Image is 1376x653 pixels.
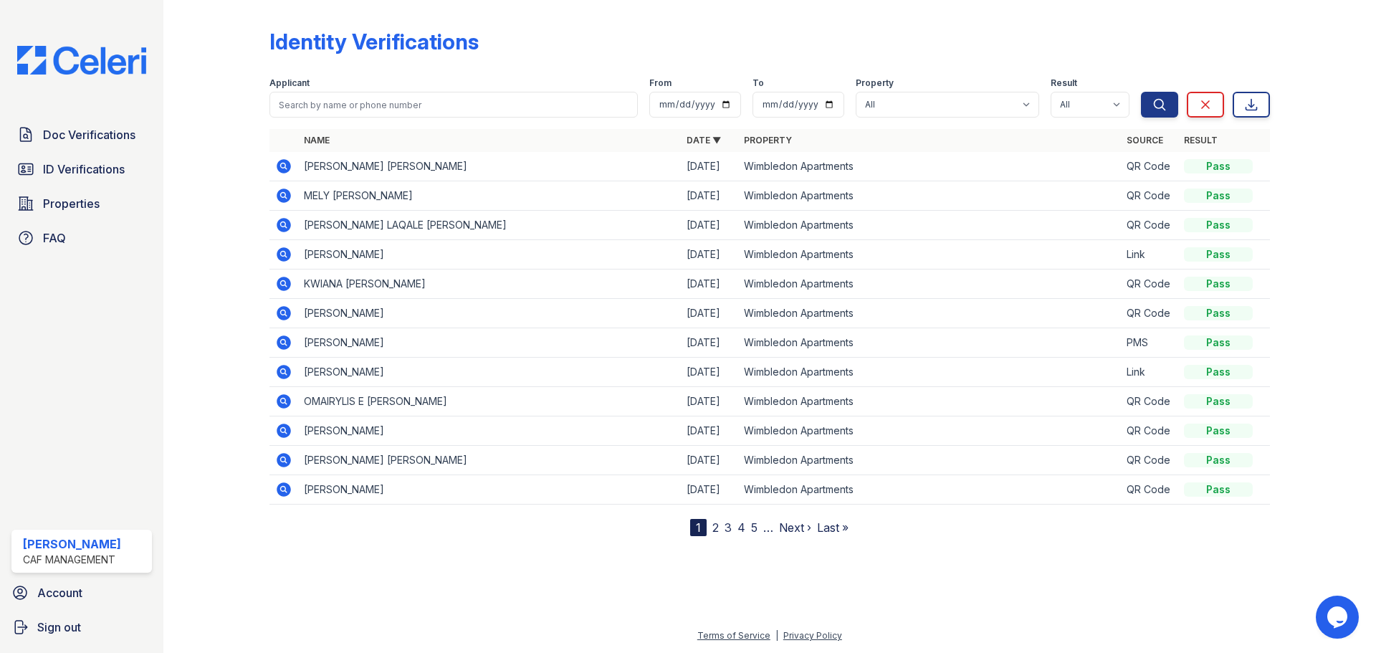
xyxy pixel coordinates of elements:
[738,358,1121,387] td: Wimbledon Apartments
[1121,446,1178,475] td: QR Code
[1184,365,1253,379] div: Pass
[752,77,764,89] label: To
[298,270,681,299] td: KWIANA [PERSON_NAME]
[298,475,681,505] td: [PERSON_NAME]
[298,240,681,270] td: [PERSON_NAME]
[681,211,738,240] td: [DATE]
[738,211,1121,240] td: Wimbledon Apartments
[1121,181,1178,211] td: QR Code
[738,299,1121,328] td: Wimbledon Apartments
[298,416,681,446] td: [PERSON_NAME]
[738,152,1121,181] td: Wimbledon Apartments
[1184,453,1253,467] div: Pass
[681,299,738,328] td: [DATE]
[6,578,158,607] a: Account
[712,520,719,535] a: 2
[783,630,842,641] a: Privacy Policy
[681,358,738,387] td: [DATE]
[6,46,158,75] img: CE_Logo_Blue-a8612792a0a2168367f1c8372b55b34899dd931a85d93a1a3d3e32e68fde9ad4.png
[304,135,330,146] a: Name
[298,328,681,358] td: [PERSON_NAME]
[1184,247,1253,262] div: Pass
[1121,387,1178,416] td: QR Code
[298,211,681,240] td: [PERSON_NAME] LAQALE [PERSON_NAME]
[763,519,773,536] span: …
[1121,211,1178,240] td: QR Code
[1184,135,1218,146] a: Result
[23,553,121,567] div: CAF Management
[738,181,1121,211] td: Wimbledon Apartments
[687,135,721,146] a: Date ▼
[37,619,81,636] span: Sign out
[681,152,738,181] td: [DATE]
[1184,189,1253,203] div: Pass
[681,240,738,270] td: [DATE]
[738,416,1121,446] td: Wimbledon Apartments
[681,328,738,358] td: [DATE]
[738,240,1121,270] td: Wimbledon Apartments
[298,358,681,387] td: [PERSON_NAME]
[725,520,732,535] a: 3
[856,77,894,89] label: Property
[1127,135,1163,146] a: Source
[681,416,738,446] td: [DATE]
[738,446,1121,475] td: Wimbledon Apartments
[1184,335,1253,350] div: Pass
[11,120,152,149] a: Doc Verifications
[1184,306,1253,320] div: Pass
[681,475,738,505] td: [DATE]
[1121,358,1178,387] td: Link
[37,584,82,601] span: Account
[1121,152,1178,181] td: QR Code
[690,519,707,536] div: 1
[681,181,738,211] td: [DATE]
[817,520,849,535] a: Last »
[269,92,638,118] input: Search by name or phone number
[269,77,310,89] label: Applicant
[681,270,738,299] td: [DATE]
[737,520,745,535] a: 4
[43,195,100,212] span: Properties
[738,328,1121,358] td: Wimbledon Apartments
[298,181,681,211] td: MELY [PERSON_NAME]
[1184,394,1253,409] div: Pass
[738,475,1121,505] td: Wimbledon Apartments
[43,161,125,178] span: ID Verifications
[1184,218,1253,232] div: Pass
[298,152,681,181] td: [PERSON_NAME] [PERSON_NAME]
[298,299,681,328] td: [PERSON_NAME]
[1184,424,1253,438] div: Pass
[779,520,811,535] a: Next ›
[6,613,158,642] a: Sign out
[1184,482,1253,497] div: Pass
[298,387,681,416] td: OMAIRYLIS E [PERSON_NAME]
[269,29,479,54] div: Identity Verifications
[738,270,1121,299] td: Wimbledon Apartments
[1121,240,1178,270] td: Link
[751,520,758,535] a: 5
[11,155,152,183] a: ID Verifications
[681,387,738,416] td: [DATE]
[1051,77,1077,89] label: Result
[1184,277,1253,291] div: Pass
[649,77,672,89] label: From
[775,630,778,641] div: |
[43,229,66,247] span: FAQ
[697,630,770,641] a: Terms of Service
[23,535,121,553] div: [PERSON_NAME]
[1184,159,1253,173] div: Pass
[1121,475,1178,505] td: QR Code
[1121,416,1178,446] td: QR Code
[744,135,792,146] a: Property
[11,224,152,252] a: FAQ
[43,126,135,143] span: Doc Verifications
[1121,299,1178,328] td: QR Code
[681,446,738,475] td: [DATE]
[298,446,681,475] td: [PERSON_NAME] [PERSON_NAME]
[11,189,152,218] a: Properties
[1316,596,1362,639] iframe: chat widget
[1121,328,1178,358] td: PMS
[1121,270,1178,299] td: QR Code
[738,387,1121,416] td: Wimbledon Apartments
